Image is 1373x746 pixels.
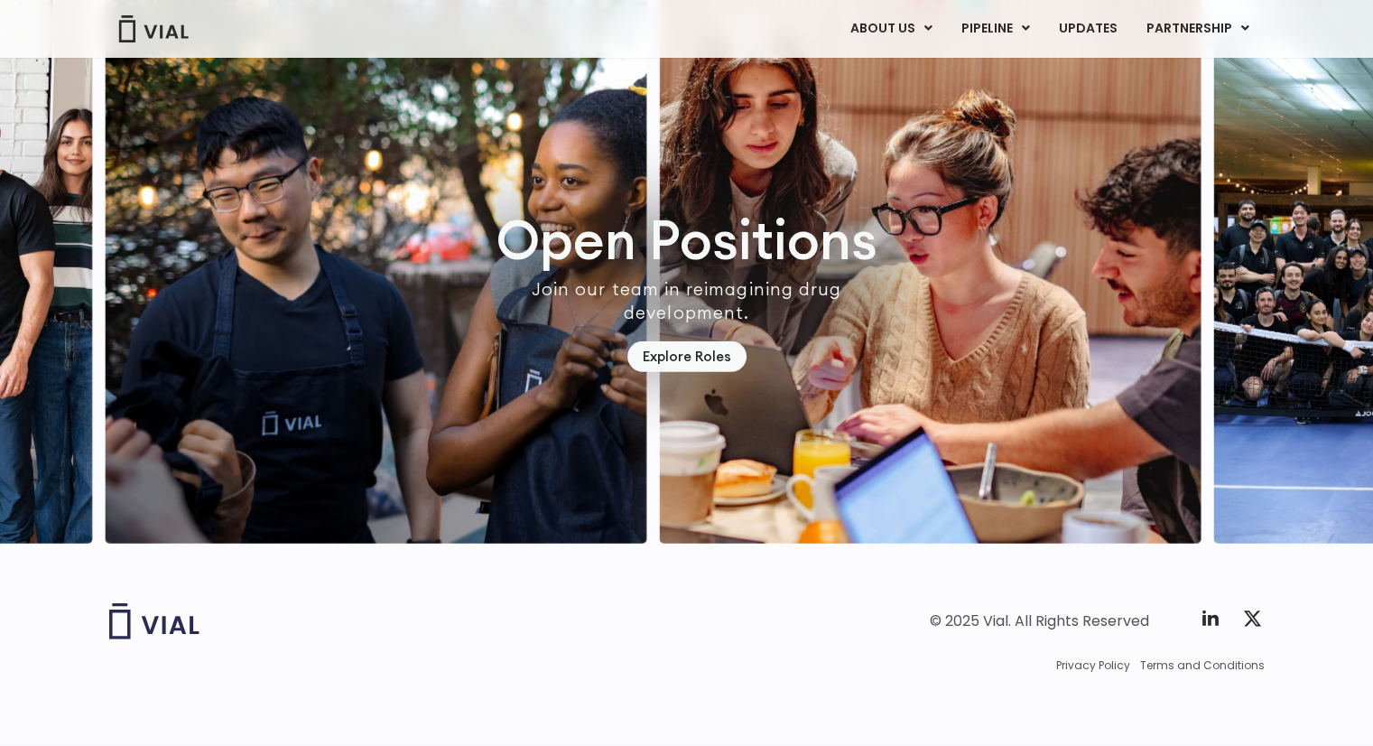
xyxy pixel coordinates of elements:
[930,611,1149,631] div: © 2025 Vial. All Rights Reserved
[117,15,190,42] img: Vial Logo
[1056,657,1130,674] a: Privacy Policy
[946,14,1043,44] a: PIPELINEMenu Toggle
[1140,657,1265,674] a: Terms and Conditions
[1044,14,1130,44] a: UPDATES
[109,603,199,639] img: Vial logo wih "Vial" spelled out
[835,14,945,44] a: ABOUT USMenu Toggle
[1131,14,1263,44] a: PARTNERSHIPMenu Toggle
[627,341,747,373] a: Explore Roles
